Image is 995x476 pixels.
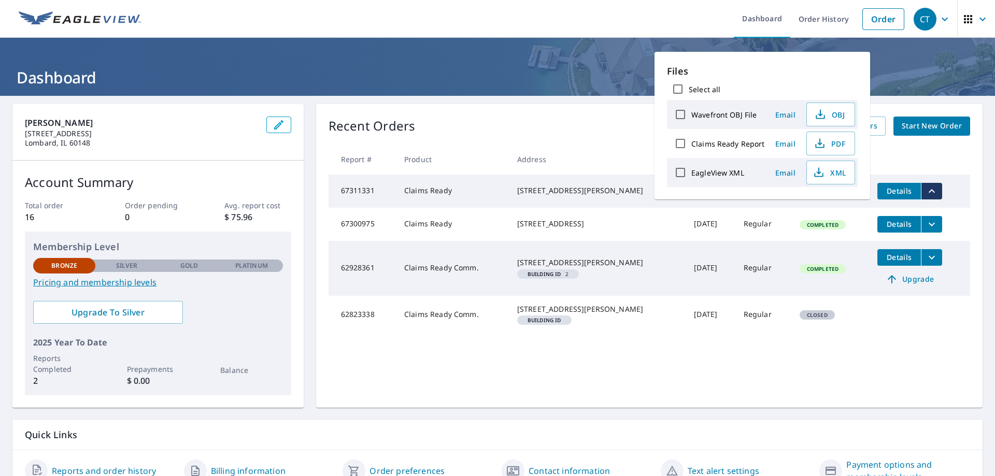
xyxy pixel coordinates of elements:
[33,353,95,374] p: Reports Completed
[329,117,416,136] p: Recent Orders
[686,296,735,333] td: [DATE]
[769,165,802,181] button: Email
[806,103,855,126] button: OBJ
[41,307,175,318] span: Upgrade To Silver
[125,211,191,223] p: 0
[396,144,509,175] th: Product
[689,84,720,94] label: Select all
[127,374,189,387] p: $ 0.00
[773,139,798,149] span: Email
[517,257,677,268] div: [STREET_ADDRESS][PERSON_NAME]
[224,200,291,211] p: Avg. report cost
[25,129,258,138] p: [STREET_ADDRESS]
[813,166,846,179] span: XML
[396,175,509,208] td: Claims Ready
[51,261,77,270] p: Bronze
[884,186,915,196] span: Details
[806,161,855,184] button: XML
[686,241,735,296] td: [DATE]
[517,219,677,229] div: [STREET_ADDRESS]
[25,211,91,223] p: 16
[33,240,283,254] p: Membership Level
[396,296,509,333] td: Claims Ready Comm.
[884,252,915,262] span: Details
[877,216,921,233] button: detailsBtn-67300975
[528,318,561,323] em: Building ID
[19,11,141,27] img: EV Logo
[691,139,765,149] label: Claims Ready Report
[801,311,834,319] span: Closed
[735,208,791,241] td: Regular
[235,261,268,270] p: Platinum
[921,249,942,266] button: filesDropdownBtn-62928361
[921,216,942,233] button: filesDropdownBtn-67300975
[180,261,198,270] p: Gold
[735,241,791,296] td: Regular
[220,365,282,376] p: Balance
[801,221,845,228] span: Completed
[691,168,744,178] label: EagleView XML
[33,374,95,387] p: 2
[116,261,138,270] p: Silver
[12,67,983,88] h1: Dashboard
[877,271,942,287] a: Upgrade
[517,304,677,314] div: [STREET_ADDRESS][PERSON_NAME]
[33,276,283,289] a: Pricing and membership levels
[125,200,191,211] p: Order pending
[33,301,183,324] a: Upgrade To Silver
[329,241,396,296] td: 62928361
[813,108,846,121] span: OBJ
[667,64,858,78] p: Files
[773,168,798,178] span: Email
[884,219,915,229] span: Details
[329,208,396,241] td: 67300975
[224,211,291,223] p: $ 75.96
[806,132,855,155] button: PDF
[691,110,757,120] label: Wavefront OBJ File
[813,137,846,150] span: PDF
[329,296,396,333] td: 62823338
[773,110,798,120] span: Email
[893,117,970,136] a: Start New Order
[25,428,970,441] p: Quick Links
[25,117,258,129] p: [PERSON_NAME]
[801,265,845,272] span: Completed
[396,208,509,241] td: Claims Ready
[862,8,904,30] a: Order
[528,271,561,277] em: Building ID
[914,8,936,31] div: CT
[877,249,921,266] button: detailsBtn-62928361
[127,364,189,374] p: Prepayments
[33,336,283,349] p: 2025 Year To Date
[329,144,396,175] th: Report #
[686,208,735,241] td: [DATE]
[329,175,396,208] td: 67311331
[396,241,509,296] td: Claims Ready Comm.
[521,271,575,277] span: 2
[517,185,677,196] div: [STREET_ADDRESS][PERSON_NAME]
[877,183,921,199] button: detailsBtn-67311331
[25,138,258,148] p: Lombard, IL 60148
[509,144,686,175] th: Address
[769,107,802,123] button: Email
[735,296,791,333] td: Regular
[884,273,936,285] span: Upgrade
[769,136,802,152] button: Email
[25,173,291,192] p: Account Summary
[25,200,91,211] p: Total order
[902,120,962,133] span: Start New Order
[921,183,942,199] button: filesDropdownBtn-67311331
